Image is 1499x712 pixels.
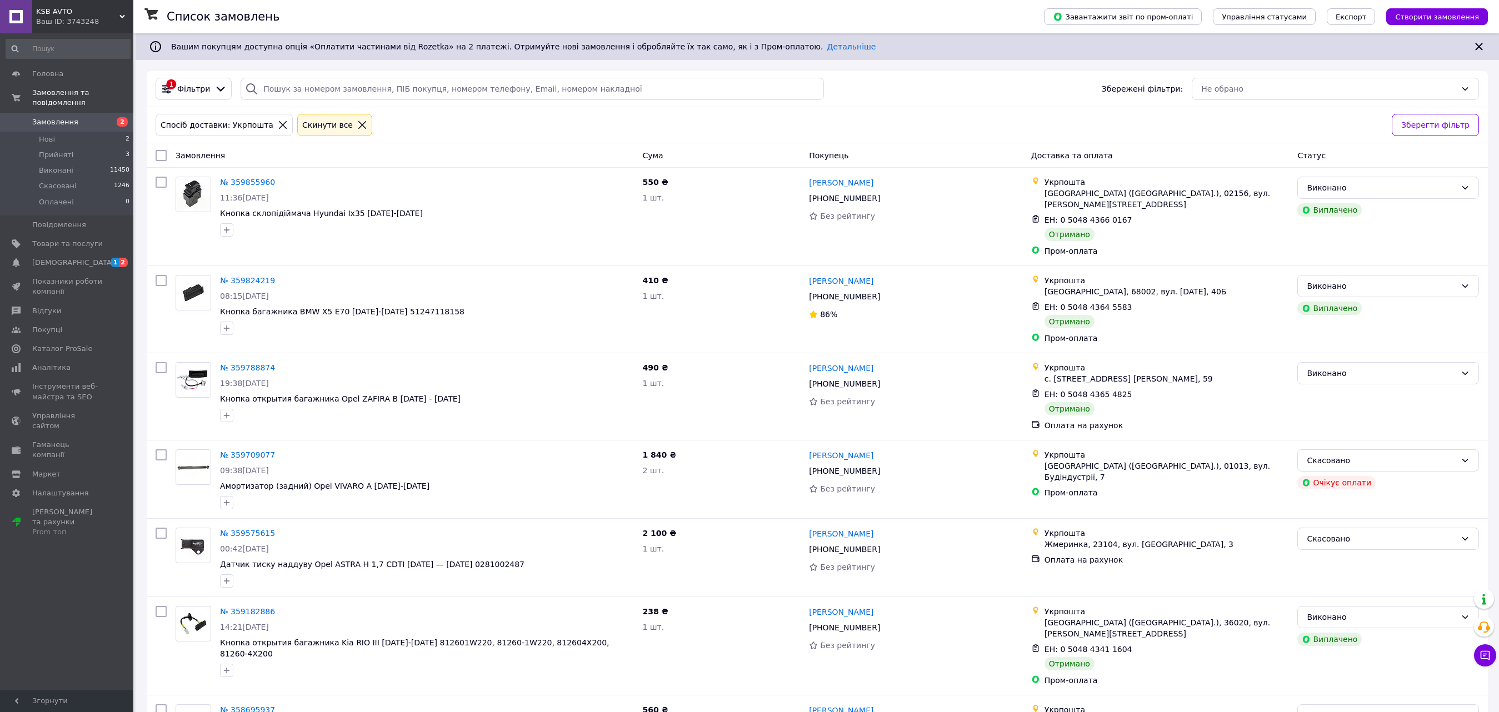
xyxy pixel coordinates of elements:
span: Головна [32,69,63,79]
span: Вашим покупцям доступна опція «Оплатити частинами від Rozetka» на 2 платежі. Отримуйте нові замов... [171,42,876,51]
a: Детальніше [827,42,876,51]
div: Отримано [1045,402,1095,415]
a: Створити замовлення [1375,12,1488,21]
a: № 359824219 [220,276,275,285]
span: Повідомлення [32,220,86,230]
span: Замовлення [32,117,78,127]
span: Cума [642,151,663,160]
span: Прийняті [39,150,73,160]
div: Пром-оплата [1045,487,1289,498]
img: Фото товару [176,613,211,635]
h1: Список замовлень [167,10,279,23]
span: ЕН: 0 5048 4364 5583 [1045,303,1132,312]
span: Доставка та оплата [1031,151,1113,160]
span: 238 ₴ [642,607,668,616]
img: Фото товару [176,456,211,479]
a: Фото товару [176,275,211,310]
a: Амортизатор (задний) Opel VIVARO A [DATE]-[DATE] [220,482,429,490]
a: Фото товару [176,528,211,563]
div: [GEOGRAPHIC_DATA] ([GEOGRAPHIC_DATA].), 36020, вул. [PERSON_NAME][STREET_ADDRESS] [1045,617,1289,639]
span: Завантажити звіт по пром-оплаті [1053,12,1193,22]
a: [PERSON_NAME] [809,528,873,539]
span: Датчик тиску наддуву Opel ASTRA H 1,7 CDTI [DATE] — [DATE] 0281002487 [220,560,524,569]
div: Укрпошта [1045,449,1289,460]
div: Отримано [1045,657,1095,670]
div: Оплата на рахунок [1045,420,1289,431]
button: Створити замовлення [1386,8,1488,25]
span: Оплачені [39,197,74,207]
span: 3 [126,150,129,160]
span: 1 шт. [642,193,664,202]
a: № 359855960 [220,178,275,187]
a: Фото товару [176,362,211,398]
span: Інструменти веб-майстра та SEO [32,382,103,402]
span: Без рейтингу [820,563,875,571]
span: 2 [117,117,128,127]
div: Укрпошта [1045,275,1289,286]
span: 1 840 ₴ [642,450,676,459]
span: Покупці [32,325,62,335]
div: Очікує оплати [1297,476,1376,489]
span: 19:38[DATE] [220,379,269,388]
span: Замовлення та повідомлення [32,88,133,108]
a: № 359709077 [220,450,275,459]
a: № 359575615 [220,529,275,538]
span: 1 шт. [642,292,664,300]
div: Жмеринка, 23104, вул. [GEOGRAPHIC_DATA], 3 [1045,539,1289,550]
span: Без рейтингу [820,212,875,220]
span: ЕН: 0 5048 4341 1604 [1045,645,1132,654]
div: Виконано [1307,280,1456,292]
div: Виконано [1307,182,1456,194]
div: [PHONE_NUMBER] [807,620,882,635]
span: Фільтри [177,83,210,94]
span: 1246 [114,181,129,191]
input: Пошук за номером замовлення, ПІБ покупця, номером телефону, Email, номером накладної [241,78,824,100]
div: Виплачено [1297,633,1362,646]
span: Відгуки [32,306,61,316]
span: Кнопка открытия багажника Opel ZAFIRA B [DATE] - [DATE] [220,394,461,403]
span: Створити замовлення [1395,13,1479,21]
a: [PERSON_NAME] [809,606,873,618]
span: 2 100 ₴ [642,529,676,538]
a: № 359788874 [220,363,275,372]
span: Без рейтингу [820,484,875,493]
span: Товари та послуги [32,239,103,249]
a: Кнопка склопідіймача Hyundai Ix35 [DATE]-[DATE] [220,209,423,218]
span: 1 шт. [642,623,664,631]
div: Виплачено [1297,302,1362,315]
div: Ваш ID: 3743248 [36,17,133,27]
img: Фото товару [176,369,211,392]
button: Чат з покупцем [1474,644,1496,666]
button: Зберегти фільтр [1392,114,1479,136]
div: Пром-оплата [1045,675,1289,686]
span: Нові [39,134,55,144]
span: 1 [111,258,119,267]
button: Управління статусами [1213,8,1316,25]
div: Cкинути все [300,119,355,131]
div: Скасовано [1307,533,1456,545]
span: Гаманець компанії [32,440,103,460]
input: Пошук [6,39,131,59]
span: Статус [1297,151,1326,160]
span: ЕН: 0 5048 4365 4825 [1045,390,1132,399]
div: Виконано [1307,367,1456,379]
div: [GEOGRAPHIC_DATA] ([GEOGRAPHIC_DATA].), 02156, вул. [PERSON_NAME][STREET_ADDRESS] [1045,188,1289,210]
button: Завантажити звіт по пром-оплаті [1044,8,1202,25]
span: Показники роботи компанії [32,277,103,297]
a: Кнопка багажника BMW X5 E70 [DATE]-[DATE] 51247118158 [220,307,464,316]
span: Маркет [32,469,61,479]
span: Аналітика [32,363,71,373]
span: 0 [126,197,129,207]
a: Кнопка открытия багажника Kia RIO III [DATE]-[DATE] 812601W220, 81260-1W220, 812604X200, 81260-4X200 [220,638,609,658]
div: [PHONE_NUMBER] [807,289,882,304]
span: 1 шт. [642,544,664,553]
span: Замовлення [176,151,225,160]
span: 410 ₴ [642,276,668,285]
span: Управління статусами [1222,13,1307,21]
div: [PHONE_NUMBER] [807,463,882,479]
div: Оплата на рахунок [1045,554,1289,565]
span: 09:38[DATE] [220,466,269,475]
